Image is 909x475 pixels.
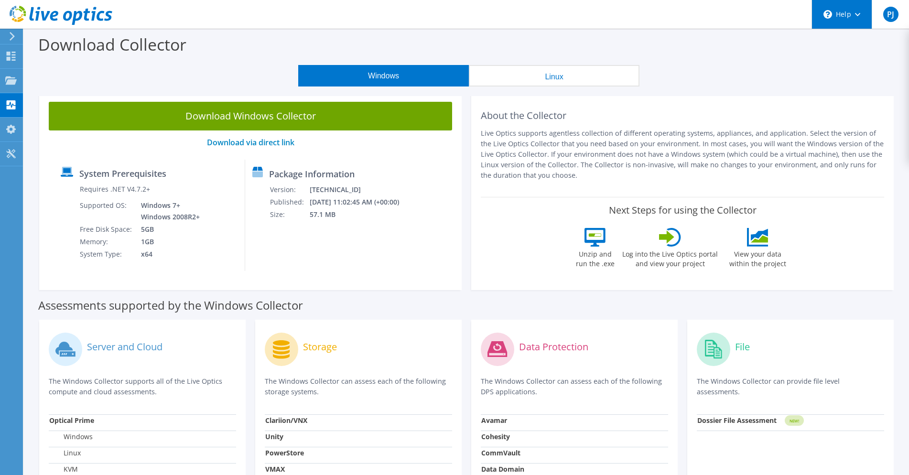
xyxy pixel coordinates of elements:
label: Data Protection [519,342,588,352]
td: [TECHNICAL_ID] [309,184,412,196]
td: System Type: [79,248,134,260]
h2: About the Collector [481,110,884,121]
label: Assessments supported by the Windows Collector [38,301,303,310]
label: Next Steps for using the Collector [609,205,757,216]
td: x64 [134,248,202,260]
a: Download Windows Collector [49,102,452,130]
label: Download Collector [38,33,186,55]
p: Live Optics supports agentless collection of different operating systems, appliances, and applica... [481,128,884,181]
svg: \n [823,10,832,19]
strong: VMAX [265,464,285,474]
p: The Windows Collector can provide file level assessments. [697,376,884,397]
td: [DATE] 11:02:45 AM (+00:00) [309,196,412,208]
td: 1GB [134,236,202,248]
td: Memory: [79,236,134,248]
strong: Optical Prime [49,416,94,425]
a: Download via direct link [207,137,294,148]
td: Supported OS: [79,199,134,223]
label: View your data within the project [723,247,792,269]
strong: Data Domain [481,464,524,474]
tspan: NEW! [790,418,799,423]
label: Linux [49,448,81,458]
td: Free Disk Space: [79,223,134,236]
td: Size: [270,208,309,221]
label: KVM [49,464,78,474]
td: Published: [270,196,309,208]
strong: Clariion/VNX [265,416,307,425]
label: Unzip and run the .exe [573,247,617,269]
p: The Windows Collector supports all of the Live Optics compute and cloud assessments. [49,376,236,397]
label: Windows [49,432,93,442]
label: Package Information [269,169,355,179]
strong: Avamar [481,416,507,425]
p: The Windows Collector can assess each of the following DPS applications. [481,376,668,397]
strong: Dossier File Assessment [697,416,777,425]
strong: PowerStore [265,448,304,457]
label: System Prerequisites [79,169,166,178]
td: 57.1 MB [309,208,412,221]
td: Version: [270,184,309,196]
button: Windows [298,65,469,86]
td: 5GB [134,223,202,236]
label: Server and Cloud [87,342,162,352]
label: Log into the Live Optics portal and view your project [622,247,718,269]
strong: CommVault [481,448,520,457]
strong: Cohesity [481,432,510,441]
span: PJ [883,7,898,22]
label: File [735,342,750,352]
td: Windows 7+ Windows 2008R2+ [134,199,202,223]
strong: Unity [265,432,283,441]
p: The Windows Collector can assess each of the following storage systems. [265,376,452,397]
button: Linux [469,65,639,86]
label: Requires .NET V4.7.2+ [80,184,150,194]
label: Storage [303,342,337,352]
